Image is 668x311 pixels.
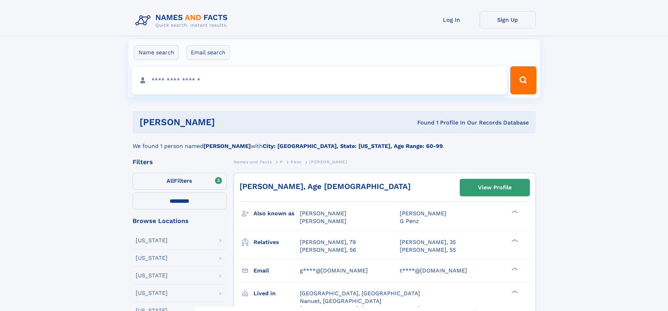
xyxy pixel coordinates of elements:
[186,45,230,60] label: Email search
[300,218,346,224] span: [PERSON_NAME]
[136,255,168,261] div: [US_STATE]
[300,298,382,304] span: Nanuet, [GEOGRAPHIC_DATA]
[460,179,529,196] a: View Profile
[167,177,174,184] span: All
[254,288,300,299] h3: Lived in
[316,119,529,127] div: Found 1 Profile In Our Records Database
[280,157,283,166] a: P
[510,266,518,271] div: ❯
[132,66,507,94] input: search input
[133,173,227,190] label: Filters
[263,143,443,149] b: City: [GEOGRAPHIC_DATA], State: [US_STATE], Age Range: 60-99
[400,210,446,217] span: [PERSON_NAME]
[254,236,300,248] h3: Relatives
[136,290,168,296] div: [US_STATE]
[291,160,301,164] span: Penz
[300,246,356,254] a: [PERSON_NAME], 56
[510,238,518,243] div: ❯
[291,157,301,166] a: Penz
[133,159,227,165] div: Filters
[136,238,168,243] div: [US_STATE]
[234,157,272,166] a: Names and Facts
[510,289,518,294] div: ❯
[480,11,536,28] a: Sign Up
[300,290,420,297] span: [GEOGRAPHIC_DATA], [GEOGRAPHIC_DATA]
[400,246,456,254] a: [PERSON_NAME], 55
[134,45,179,60] label: Name search
[254,208,300,219] h3: Also known as
[309,160,347,164] span: [PERSON_NAME]
[133,218,227,224] div: Browse Locations
[136,273,168,278] div: [US_STATE]
[510,66,536,94] button: Search Button
[133,134,536,150] div: We found 1 person named with .
[400,218,419,224] span: G Penz
[280,160,283,164] span: P
[239,182,411,191] a: [PERSON_NAME], Age [DEMOGRAPHIC_DATA]
[140,118,316,127] h1: [PERSON_NAME]
[400,238,456,246] a: [PERSON_NAME], 35
[254,265,300,277] h3: Email
[203,143,251,149] b: [PERSON_NAME]
[510,210,518,214] div: ❯
[133,11,234,30] img: Logo Names and Facts
[300,210,346,217] span: [PERSON_NAME]
[478,180,512,196] div: View Profile
[300,238,356,246] a: [PERSON_NAME], 79
[424,11,480,28] a: Log In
